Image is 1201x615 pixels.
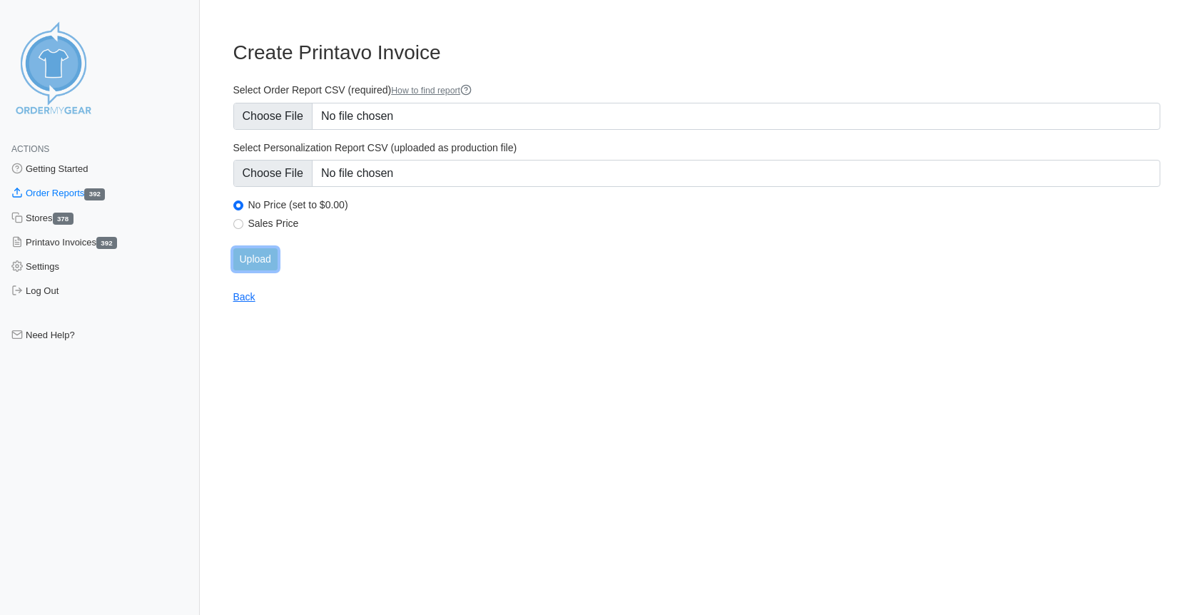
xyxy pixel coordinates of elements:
a: How to find report [391,86,472,96]
label: Select Order Report CSV (required) [233,83,1161,97]
label: No Price (set to $0.00) [248,198,1161,211]
label: Select Personalization Report CSV (uploaded as production file) [233,141,1161,154]
span: 378 [53,213,74,225]
span: Actions [11,144,49,154]
span: 392 [96,237,117,249]
span: 392 [84,188,105,200]
h3: Create Printavo Invoice [233,41,1161,65]
label: Sales Price [248,217,1161,230]
input: Upload [233,248,278,270]
a: Back [233,291,255,303]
